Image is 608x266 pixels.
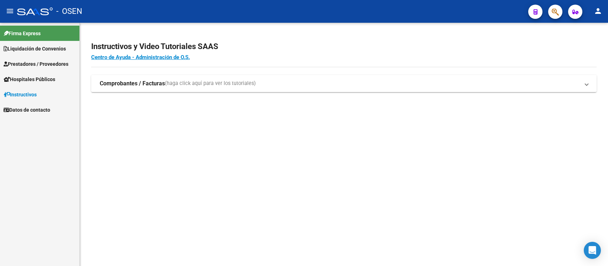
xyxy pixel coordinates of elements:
[4,60,68,68] span: Prestadores / Proveedores
[91,75,597,92] mat-expansion-panel-header: Comprobantes / Facturas(haga click aquí para ver los tutoriales)
[91,54,190,60] a: Centro de Ayuda - Administración de O.S.
[56,4,82,19] span: - OSEN
[4,106,50,114] span: Datos de contacto
[4,91,37,99] span: Instructivos
[594,7,602,15] mat-icon: person
[6,7,14,15] mat-icon: menu
[100,80,165,87] strong: Comprobantes / Facturas
[91,40,597,53] h2: Instructivos y Video Tutoriales SAAS
[165,80,256,87] span: (haga click aquí para ver los tutoriales)
[584,242,601,259] div: Open Intercom Messenger
[4,45,66,53] span: Liquidación de Convenios
[4,75,55,83] span: Hospitales Públicos
[4,30,41,37] span: Firma Express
